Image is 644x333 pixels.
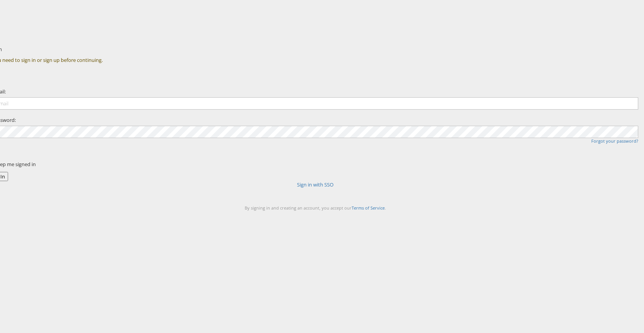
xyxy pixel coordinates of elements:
a: Sign in with SSO [297,181,334,188]
a: Terms of Service [352,205,385,211]
a: Forgot your password? [591,138,638,144]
